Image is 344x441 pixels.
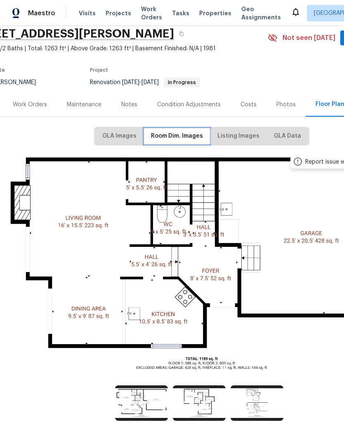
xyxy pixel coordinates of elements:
span: Properties [199,9,231,17]
span: [DATE] [122,80,139,85]
span: Geo Assignments [241,5,281,21]
button: Listing Images [211,129,266,144]
span: Not seen [DATE] [283,34,335,42]
span: Tasks [172,10,189,16]
span: Listing Images [217,131,259,141]
span: Visits [79,9,96,17]
button: GLA Data [267,129,308,144]
span: Maestro [28,9,55,17]
span: [DATE] [141,80,159,85]
span: Project [90,68,108,73]
img: https://cabinet-assets.s3.amazonaws.com/production/storage/6593dff3-6d40-4c45-9a04-376482906d13.p... [115,385,168,421]
span: Projects [106,9,131,17]
button: Copy Address [174,26,189,41]
span: GLA Data [274,131,301,141]
div: Photos [276,101,296,109]
div: Maintenance [67,101,101,109]
span: Renovation [90,80,200,85]
span: Room Dim. Images [151,131,203,141]
img: https://cabinet-assets.s3.amazonaws.com/production/storage/35b6b2b5-65fe-4451-bfc4-3fb8e562258c.p... [173,385,226,421]
button: Room Dim. Images [144,129,210,144]
div: Work Orders [13,101,47,109]
span: GLA Images [102,131,137,141]
span: - [122,80,159,85]
button: GLA Images [96,129,143,144]
div: Notes [121,101,137,109]
span: Work Orders [141,5,162,21]
div: Costs [240,101,257,109]
div: Condition Adjustments [157,101,221,109]
img: https://cabinet-assets.s3.amazonaws.com/production/storage/988f3e4b-4bfd-43df-892f-9fe7cd117748.p... [231,385,283,421]
span: In Progress [165,80,199,85]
